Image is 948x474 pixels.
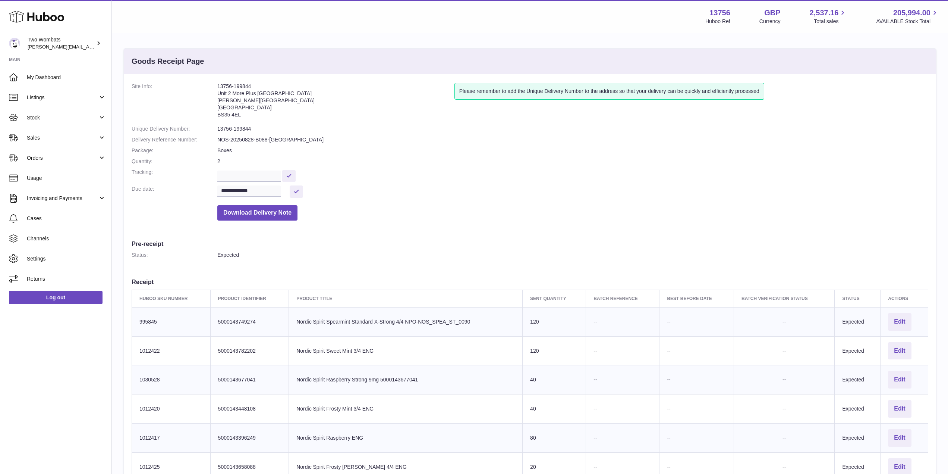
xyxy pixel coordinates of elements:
[741,405,827,412] div: --
[454,83,764,100] div: Please remember to add the Unique Delivery Number to the address so that your delivery can be qui...
[132,336,211,365] td: 1012422
[835,365,881,395] td: Expected
[27,94,98,101] span: Listings
[741,318,827,325] div: --
[759,18,781,25] div: Currency
[289,365,523,395] td: Nordic Spirit Raspberry Strong 9mg 5000143677041
[835,307,881,336] td: Expected
[27,235,106,242] span: Channels
[132,83,217,122] dt: Site Info:
[523,290,586,307] th: Sent Quantity
[210,290,289,307] th: Product Identifier
[132,185,217,198] dt: Due date:
[709,8,730,18] strong: 13756
[881,290,928,307] th: Actions
[132,56,204,66] h3: Goods Receipt Page
[9,291,103,304] a: Log out
[217,205,297,221] button: Download Delivery Note
[132,240,928,248] h3: Pre-receipt
[876,8,939,25] a: 205,994.00 AVAILABLE Stock Total
[27,195,98,202] span: Invoicing and Payments
[659,424,734,453] td: --
[217,83,454,122] address: 13756-199844 Unit 2 More Plus [GEOGRAPHIC_DATA] [PERSON_NAME][GEOGRAPHIC_DATA] [GEOGRAPHIC_DATA] ...
[27,155,98,162] span: Orders
[876,18,939,25] span: AVAILABLE Stock Total
[28,44,189,50] span: [PERSON_NAME][EMAIL_ADDRESS][PERSON_NAME][DOMAIN_NAME]
[888,429,911,447] button: Edit
[132,136,217,143] dt: Delivery Reference Number:
[810,8,839,18] span: 2,537.16
[741,464,827,471] div: --
[523,424,586,453] td: 80
[289,290,523,307] th: Product title
[27,215,106,222] span: Cases
[586,307,659,336] td: --
[217,252,928,259] dd: Expected
[289,395,523,424] td: Nordic Spirit Frosty Mint 3/4 ENG
[888,400,911,418] button: Edit
[132,290,211,307] th: Huboo SKU Number
[741,434,827,442] div: --
[27,134,98,141] span: Sales
[289,336,523,365] td: Nordic Spirit Sweet Mint 3/4 ENG
[9,38,20,49] img: philip.carroll@twowombats.com
[659,290,734,307] th: Best Before Date
[586,365,659,395] td: --
[659,307,734,336] td: --
[586,395,659,424] td: --
[210,336,289,365] td: 5000143782202
[217,136,928,143] dd: NOS-20250828-B088-[GEOGRAPHIC_DATA]
[659,365,734,395] td: --
[888,342,911,360] button: Edit
[210,424,289,453] td: 5000143396249
[132,278,928,286] h3: Receipt
[835,395,881,424] td: Expected
[132,147,217,154] dt: Package:
[734,290,835,307] th: Batch Verification Status
[27,175,106,182] span: Usage
[523,395,586,424] td: 40
[741,376,827,383] div: --
[27,275,106,283] span: Returns
[217,147,928,154] dd: Boxes
[132,169,217,182] dt: Tracking:
[210,395,289,424] td: 5000143448108
[586,290,659,307] th: Batch Reference
[27,74,106,81] span: My Dashboard
[835,336,881,365] td: Expected
[132,365,211,395] td: 1030528
[888,371,911,389] button: Edit
[132,125,217,132] dt: Unique Delivery Number:
[888,313,911,331] button: Edit
[586,424,659,453] td: --
[289,424,523,453] td: Nordic Spirit Raspberry ENG
[659,395,734,424] td: --
[523,365,586,395] td: 40
[217,125,928,132] dd: 13756-199844
[27,114,98,121] span: Stock
[835,290,881,307] th: Status
[289,307,523,336] td: Nordic Spirit Spearmint Standard X-Strong 4/4 NPO-NOS_SPEA_ST_0090
[523,336,586,365] td: 120
[210,365,289,395] td: 5000143677041
[705,18,730,25] div: Huboo Ref
[132,307,211,336] td: 995845
[210,307,289,336] td: 5000143749274
[217,158,928,165] dd: 2
[893,8,930,18] span: 205,994.00
[132,395,211,424] td: 1012420
[659,336,734,365] td: --
[741,347,827,355] div: --
[523,307,586,336] td: 120
[132,252,217,259] dt: Status:
[28,36,95,50] div: Two Wombats
[835,424,881,453] td: Expected
[27,255,106,262] span: Settings
[132,424,211,453] td: 1012417
[764,8,780,18] strong: GBP
[814,18,847,25] span: Total sales
[132,158,217,165] dt: Quantity:
[586,336,659,365] td: --
[810,8,847,25] a: 2,537.16 Total sales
